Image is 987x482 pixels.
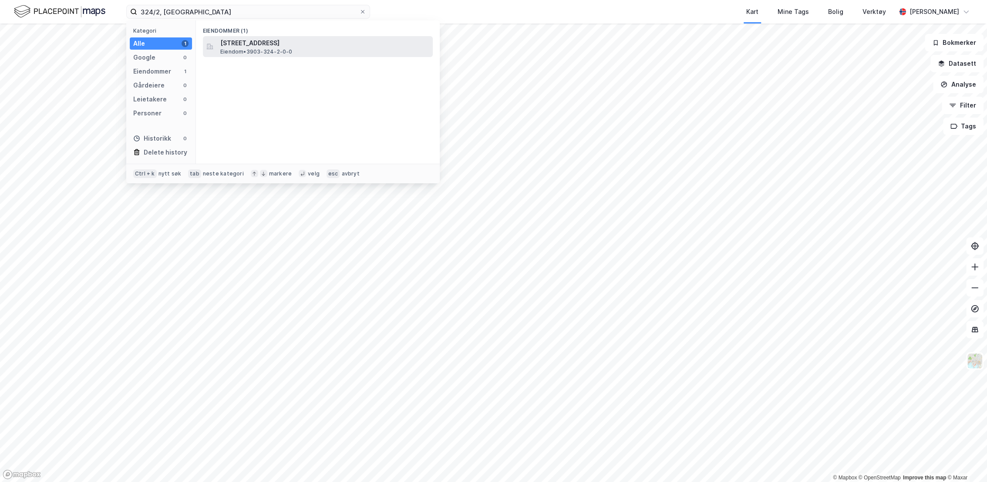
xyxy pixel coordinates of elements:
[778,7,809,17] div: Mine Tags
[903,475,946,481] a: Improve this map
[220,48,292,55] span: Eiendom • 3903-324-2-0-0
[862,7,886,17] div: Verktøy
[327,169,340,178] div: esc
[133,27,192,34] div: Kategori
[943,440,987,482] iframe: Chat Widget
[144,147,187,158] div: Delete history
[182,54,189,61] div: 0
[133,80,165,91] div: Gårdeiere
[133,52,155,63] div: Google
[133,133,171,144] div: Historikk
[182,110,189,117] div: 0
[925,34,984,51] button: Bokmerker
[137,5,359,18] input: Søk på adresse, matrikkel, gårdeiere, leietakere eller personer
[967,353,983,369] img: Z
[308,170,320,177] div: velg
[942,97,984,114] button: Filter
[182,68,189,75] div: 1
[182,82,189,89] div: 0
[133,169,157,178] div: Ctrl + k
[933,76,984,93] button: Analyse
[828,7,843,17] div: Bolig
[182,135,189,142] div: 0
[158,170,182,177] div: nytt søk
[182,40,189,47] div: 1
[220,38,429,48] span: [STREET_ADDRESS]
[133,94,167,104] div: Leietakere
[859,475,901,481] a: OpenStreetMap
[14,4,105,19] img: logo.f888ab2527a4732fd821a326f86c7f29.svg
[133,38,145,49] div: Alle
[746,7,758,17] div: Kart
[269,170,292,177] div: markere
[196,20,440,36] div: Eiendommer (1)
[943,118,984,135] button: Tags
[943,440,987,482] div: Kontrollprogram for chat
[203,170,244,177] div: neste kategori
[133,66,171,77] div: Eiendommer
[910,7,959,17] div: [PERSON_NAME]
[3,469,41,479] a: Mapbox homepage
[341,170,359,177] div: avbryt
[930,55,984,72] button: Datasett
[182,96,189,103] div: 0
[833,475,857,481] a: Mapbox
[188,169,201,178] div: tab
[133,108,162,118] div: Personer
